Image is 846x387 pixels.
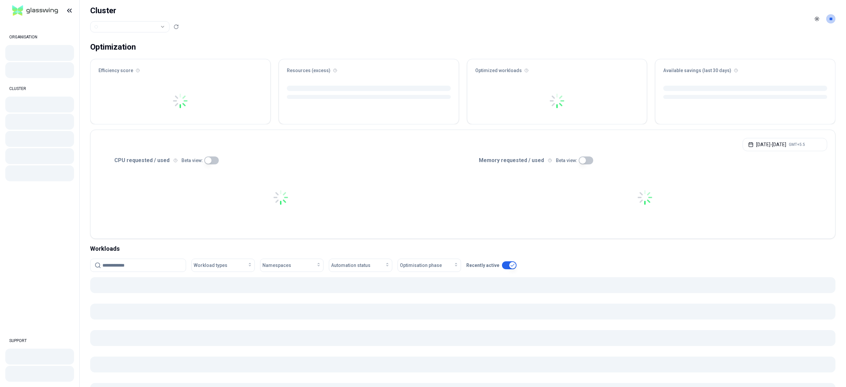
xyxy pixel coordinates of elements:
button: Workload types [191,259,255,272]
div: ORGANISATION [5,30,74,44]
p: Recently active [466,262,499,269]
p: Beta view: [181,157,203,164]
button: Automation status [329,259,392,272]
div: Available savings (last 30 days) [655,59,835,78]
span: GMT+5.5 [789,142,805,147]
button: Namespaces [260,259,324,272]
span: Optimisation phase [400,262,442,269]
div: Optimized workloads [467,59,647,78]
button: Optimisation phase [398,259,461,272]
p: Beta view: [556,157,577,164]
img: GlassWing [10,3,61,19]
div: CLUSTER [5,82,74,95]
button: Select a value [90,21,170,32]
button: [DATE]-[DATE]GMT+5.5 [743,138,827,151]
span: Namespaces [262,262,291,269]
div: Workloads [90,244,835,253]
div: Resources (excess) [279,59,459,78]
div: SUPPORT [5,334,74,347]
div: Efficiency score [91,59,270,78]
h1: Cluster [90,5,179,16]
span: Workload types [194,262,227,269]
div: CPU requested / used [98,156,463,164]
span: Automation status [331,262,370,269]
div: Memory requested / used [463,156,827,164]
div: Optimization [90,40,136,54]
